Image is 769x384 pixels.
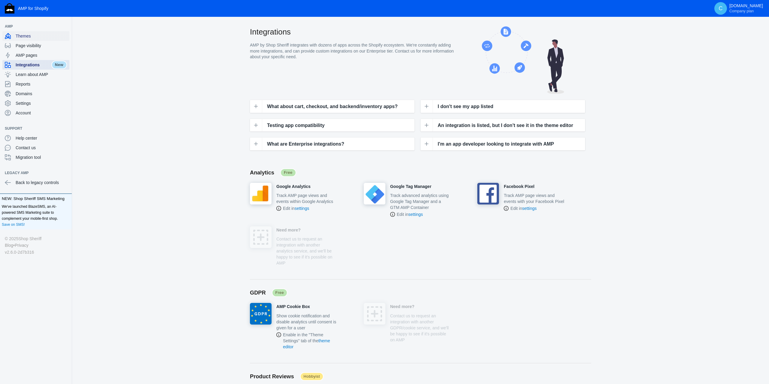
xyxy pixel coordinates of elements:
img: google-analytics_200x200.png [250,183,272,204]
span: AMP for Shopify [18,6,48,11]
div: • [5,242,67,249]
span: I don't see my app listed [438,103,493,110]
span: Edit in [283,205,309,211]
a: Learn about AMP [2,70,69,79]
h4: Facebook Pixel [504,184,534,189]
h4: Need more? [390,304,415,310]
span: Company plan [729,9,754,14]
h4: Need more? [276,228,301,233]
span: Themes [16,33,67,39]
div: © 2025 [5,235,67,242]
span: Hobbyist [300,372,324,381]
a: settings [522,206,536,211]
span: Edit in [510,205,536,211]
a: Privacy [15,242,29,249]
p: [DOMAIN_NAME] [729,3,763,14]
span: Settings [16,100,67,106]
span: Free [280,168,296,177]
img: google-tag-manager_150x150.png [364,183,385,204]
a: Themes [2,31,69,41]
h4: Google Analytics [276,184,311,189]
a: Domains [2,89,69,98]
span: I'm an app developer looking to integrate with AMP [438,140,554,148]
a: Shop Sheriff [18,235,41,242]
span: Contact us [16,145,67,151]
span: Legacy AMP [5,170,61,176]
p: Track AMP page views and events within Google Analytics [276,192,337,204]
span: Product Reviews [250,373,294,379]
span: C [718,5,724,11]
span: Integrations [16,62,51,68]
span: An integration is listed, but I don't see it in the theme editor [438,122,573,129]
span: Edit in [397,211,423,217]
a: Page visibility [2,41,69,50]
span: Help center [16,135,67,141]
button: Add a sales channel [61,127,71,130]
span: Enable in the "Theme Settings" tab of the [283,332,337,350]
span: AMP pages [16,52,67,58]
a: Blog [5,242,13,249]
a: Migration tool [2,153,69,162]
a: AMP pages [2,50,69,60]
a: settings [295,206,309,211]
img: facebook-pixel_200x200.png [477,183,499,204]
a: Google Analytics [276,183,311,189]
button: Add a sales channel [61,172,71,174]
div: v2.6.0-2d7b316 [5,249,67,255]
img: Shop Sheriff Logo [5,3,14,14]
span: Domains [16,91,67,97]
span: Reports [16,81,67,87]
a: theme editor [283,338,330,349]
button: Add a sales channel [61,25,71,28]
a: Reports [2,79,69,89]
img: gdpr_200x200.jpg [250,303,272,325]
span: Learn about AMP [16,71,67,77]
a: IntegrationsNew [2,60,69,70]
span: Migration tool [16,154,67,160]
a: Settings [2,98,69,108]
span: Testing app compatibility [267,122,325,129]
span: GDPR [250,290,266,296]
a: settings [409,212,423,217]
a: Google Tag Manager [390,183,431,189]
span: Page visibility [16,43,67,49]
p: Track AMP page views and events with your Facebook Pixel [504,192,564,204]
span: AMP [5,23,61,29]
a: Back to legacy controls [2,178,69,187]
p: Contact us to request an integration with another GDPR/cookie service, and we'll be happy to see ... [390,313,451,343]
h4: AMP Cookie Box [276,304,310,310]
span: What about cart, checkout, and backend/inventory apps? [267,103,398,110]
p: Contact us to request an integration with another analytics service, and we'll be happy to see if... [276,236,337,266]
h4: Google Tag Manager [390,184,431,189]
span: Analytics [250,170,274,176]
p: Show cookie notification and disable analytics until consent is given for a user [276,313,337,331]
span: What are Enterprise integrations? [267,140,344,148]
p: Track advanced analytics using Google Tag Manager and a GTM AMP Container [390,192,451,210]
span: Account [16,110,67,116]
p: AMP by Shop Sheriff integrates with dozens of apps across the Shopify ecosystem. We're constantly... [250,42,455,60]
a: Account [2,108,69,118]
span: Free [272,289,288,297]
iframe: Drift Widget Chat Controller [739,354,762,377]
h2: Integrations [250,26,455,37]
a: Contact us [2,143,69,153]
span: Support [5,125,61,132]
a: Save on SMS! [2,222,25,228]
a: Facebook Pixel [504,183,534,189]
span: Back to legacy controls [16,180,67,186]
span: New [51,61,67,69]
